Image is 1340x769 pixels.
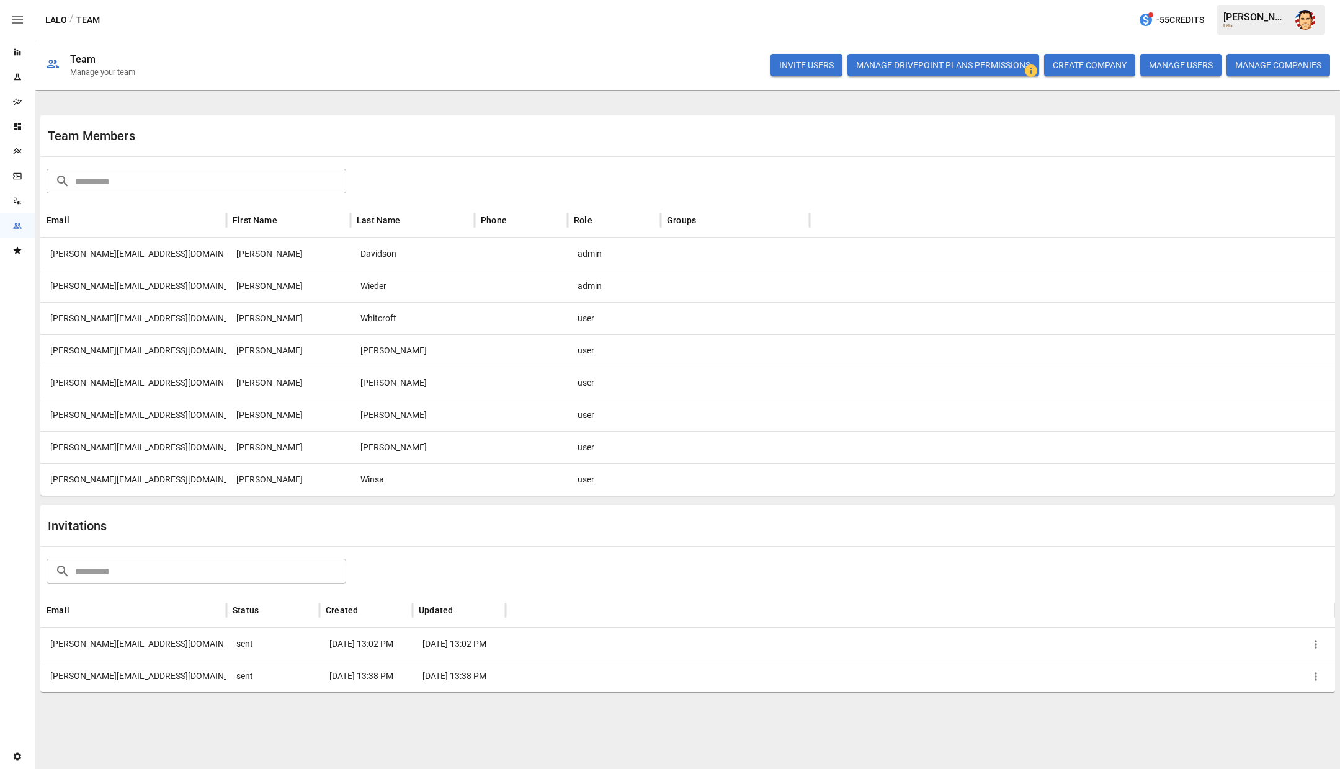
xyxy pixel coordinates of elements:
[413,660,506,692] div: 11/25/24 13:38 PM
[233,605,259,615] div: Status
[1140,54,1222,76] button: MANAGE USERS
[351,270,475,302] div: Wieder
[697,211,715,229] button: Sort
[279,211,296,229] button: Sort
[568,463,661,496] div: user
[351,334,475,367] div: Russell
[260,602,277,619] button: Sort
[226,270,351,302] div: Michael
[226,463,351,496] div: William
[568,302,661,334] div: user
[1044,54,1135,76] button: CREATE COMPANY
[226,431,351,463] div: Marie
[226,238,351,270] div: Greg
[40,367,226,399] div: julia@meetlalo.com
[40,431,226,463] div: marie@crewfinance.com
[40,238,226,270] div: greg@meetlalo.com
[40,628,226,660] div: alexey@deepoceanpartners.com
[1226,54,1330,76] button: MANAGE COMPANIES
[47,605,69,615] div: Email
[45,12,67,28] button: Lalo
[70,68,135,77] div: Manage your team
[226,628,319,660] div: sent
[419,605,453,615] div: Updated
[568,399,661,431] div: user
[226,660,319,692] div: sent
[413,628,506,660] div: 8/25/25 13:02 PM
[770,54,842,76] button: INVITE USERS
[847,54,1039,76] button: Manage Drivepoint Plans Permissions
[40,463,226,496] div: william@crewfinance.com
[1223,23,1288,29] div: Lalo
[568,270,661,302] div: admin
[568,334,661,367] div: user
[667,215,696,225] div: Groups
[568,238,661,270] div: admin
[226,367,351,399] div: Julia
[71,602,88,619] button: Sort
[481,215,507,225] div: Phone
[357,215,401,225] div: Last Name
[226,334,351,367] div: Jay
[40,270,226,302] div: michael@meetlalo.com
[351,399,475,431] div: Lee
[351,367,475,399] div: Palecek
[40,660,226,692] div: david@thefinancecrew.com
[48,518,688,533] div: Invitations
[568,367,661,399] div: user
[351,238,475,270] div: Davidson
[574,215,592,225] div: Role
[70,53,96,65] div: Team
[226,399,351,431] div: Diana
[351,302,475,334] div: Whitcroft
[319,628,413,660] div: 8/25/25 13:02 PM
[1223,11,1288,23] div: [PERSON_NAME]
[47,215,69,225] div: Email
[594,211,611,229] button: Sort
[71,211,88,229] button: Sort
[1156,12,1204,28] span: -55 Credits
[1288,2,1323,37] button: Austin Gardner-Smith
[40,302,226,334] div: david@crewfinance.com
[1133,9,1209,32] button: -55Credits
[568,431,661,463] div: user
[1295,10,1315,30] img: Austin Gardner-Smith
[69,12,74,28] div: /
[351,463,475,496] div: Winsa
[48,128,688,143] div: Team Members
[226,302,351,334] div: David
[402,211,419,229] button: Sort
[359,602,377,619] button: Sort
[351,431,475,463] div: Charlet
[326,605,358,615] div: Created
[233,215,277,225] div: First Name
[40,334,226,367] div: jay@meetlalo.com
[40,399,226,431] div: diana@meetlalo.com
[454,602,471,619] button: Sort
[508,211,525,229] button: Sort
[319,660,413,692] div: 11/25/24 13:38 PM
